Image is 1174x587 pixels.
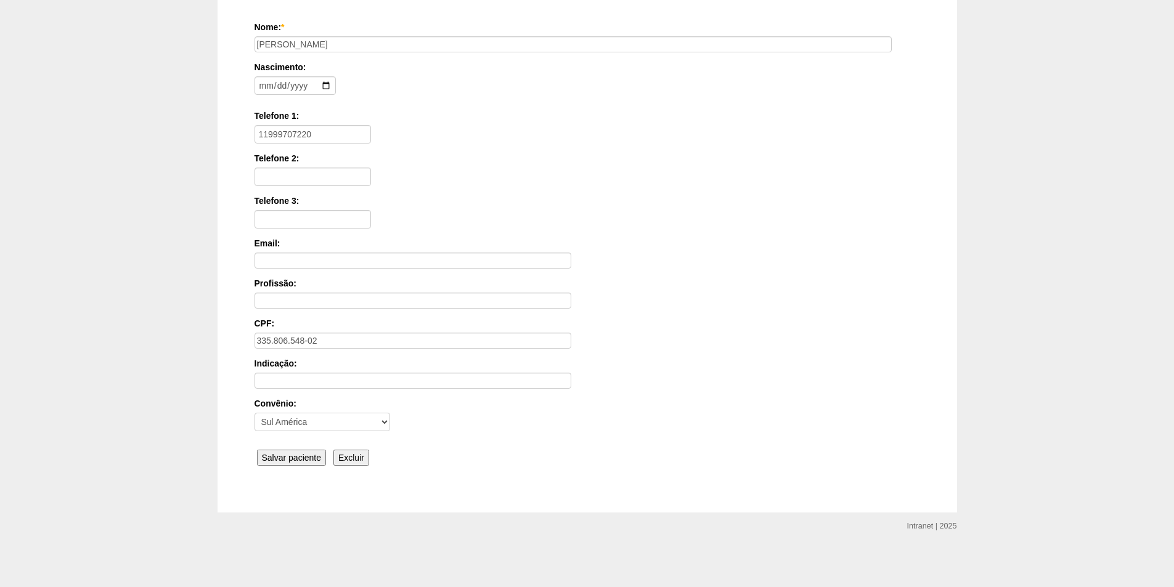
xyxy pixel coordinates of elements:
[257,450,327,466] input: Salvar paciente
[255,21,920,33] label: Nome:
[255,237,920,249] label: Email:
[907,520,957,532] div: Intranet | 2025
[255,277,920,289] label: Profissão:
[255,195,920,207] label: Telefone 3:
[255,317,920,330] label: CPF:
[281,22,284,32] span: Este campo é obrigatório.
[255,110,920,122] label: Telefone 1:
[255,152,920,164] label: Telefone 2:
[255,61,916,73] label: Nascimento:
[255,357,920,370] label: Indicação:
[255,397,920,410] label: Convênio:
[333,450,369,466] input: Excluir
